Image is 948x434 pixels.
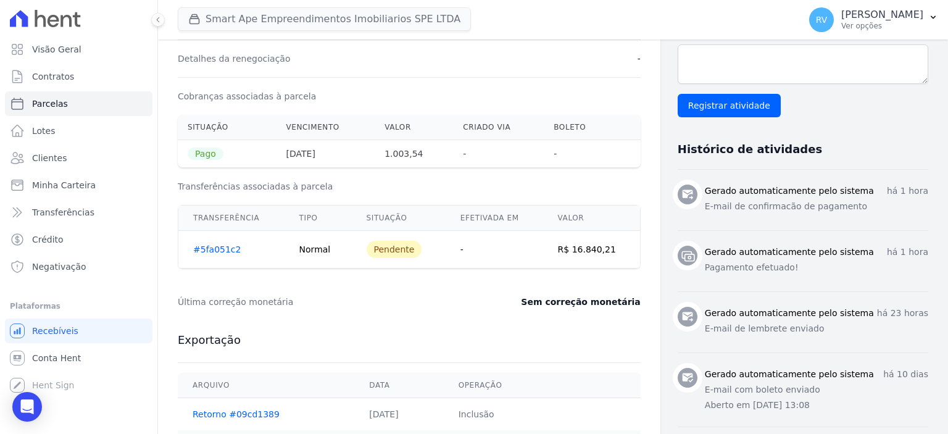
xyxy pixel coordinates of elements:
[178,180,641,193] h3: Transferências associadas à parcela
[444,373,641,398] th: Operação
[446,231,543,269] td: -
[5,37,152,62] a: Visão Geral
[32,179,96,191] span: Minha Carteira
[5,173,152,198] a: Minha Carteira
[5,146,152,170] a: Clientes
[543,231,641,269] td: R$ 16.840,21
[5,319,152,343] a: Recebíveis
[453,115,544,140] th: Criado via
[178,90,316,102] dt: Cobranças associadas à parcela
[5,91,152,116] a: Parcelas
[178,333,641,348] h3: Exportação
[178,115,276,140] th: Situação
[705,200,928,213] p: E-mail de confirmacão de pagamento
[367,241,422,258] div: Pendente
[354,398,443,431] td: [DATE]
[5,200,152,225] a: Transferências
[32,325,78,337] span: Recebíveis
[32,152,67,164] span: Clientes
[276,140,375,168] th: [DATE]
[705,383,928,396] p: E-mail com boleto enviado
[877,307,928,320] p: há 23 horas
[32,125,56,137] span: Lotes
[5,227,152,252] a: Crédito
[816,15,828,24] span: RV
[705,261,928,274] p: Pagamento efetuado!
[178,373,354,398] th: Arquivo
[32,233,64,246] span: Crédito
[32,70,74,83] span: Contratos
[10,299,148,314] div: Plataformas
[178,52,291,65] dt: Detalhes da renegociação
[32,261,86,273] span: Negativação
[178,206,285,231] th: Transferência
[841,21,923,31] p: Ver opções
[453,140,544,168] th: -
[705,322,928,335] p: E-mail de lembrete enviado
[544,140,613,168] th: -
[544,115,613,140] th: Boleto
[32,43,81,56] span: Visão Geral
[444,398,641,431] td: Inclusão
[638,52,641,65] dd: -
[446,206,543,231] th: Efetivada em
[521,296,640,308] dd: Sem correção monetária
[32,206,94,219] span: Transferências
[5,346,152,370] a: Conta Hent
[678,142,822,157] h3: Histórico de atividades
[193,409,280,419] a: Retorno #09cd1389
[32,352,81,364] span: Conta Hent
[543,206,641,231] th: Valor
[705,307,874,320] h3: Gerado automaticamente pelo sistema
[705,368,874,381] h3: Gerado automaticamente pelo sistema
[705,185,874,198] h3: Gerado automaticamente pelo sistema
[5,64,152,89] a: Contratos
[705,399,928,412] p: Aberto em [DATE] 13:08
[841,9,923,21] p: [PERSON_NAME]
[188,148,223,160] span: Pago
[354,373,443,398] th: Data
[375,115,453,140] th: Valor
[276,115,375,140] th: Vencimento
[32,98,68,110] span: Parcelas
[883,368,928,381] p: há 10 dias
[375,140,453,168] th: 1.003,54
[887,185,928,198] p: há 1 hora
[12,392,42,422] div: Open Intercom Messenger
[678,94,781,117] input: Registrar atividade
[5,119,152,143] a: Lotes
[285,206,352,231] th: Tipo
[705,246,874,259] h3: Gerado automaticamente pelo sistema
[285,231,352,269] td: Normal
[799,2,948,37] button: RV [PERSON_NAME] Ver opções
[5,254,152,279] a: Negativação
[352,206,446,231] th: Situação
[178,7,471,31] button: Smart Ape Empreendimentos Imobiliarios SPE LTDA
[887,246,928,259] p: há 1 hora
[193,244,241,254] a: #5fa051c2
[178,296,452,308] dt: Última correção monetária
